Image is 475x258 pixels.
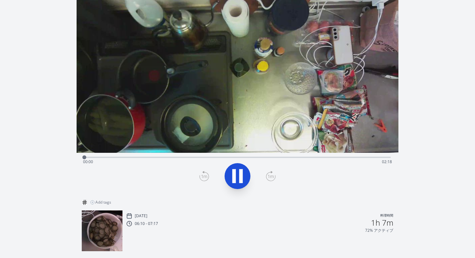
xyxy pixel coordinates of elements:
[135,213,147,219] p: [DATE]
[382,159,392,164] span: 02:18
[95,200,111,205] span: Add tags
[380,213,393,219] p: 料理時間
[88,197,114,208] button: Add tags
[371,219,393,227] h2: 1h 7m
[82,210,122,251] img: 250907211054_thumb.jpeg
[365,228,393,233] p: 72% アクティブ
[135,221,158,226] p: 06:10 - 07:17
